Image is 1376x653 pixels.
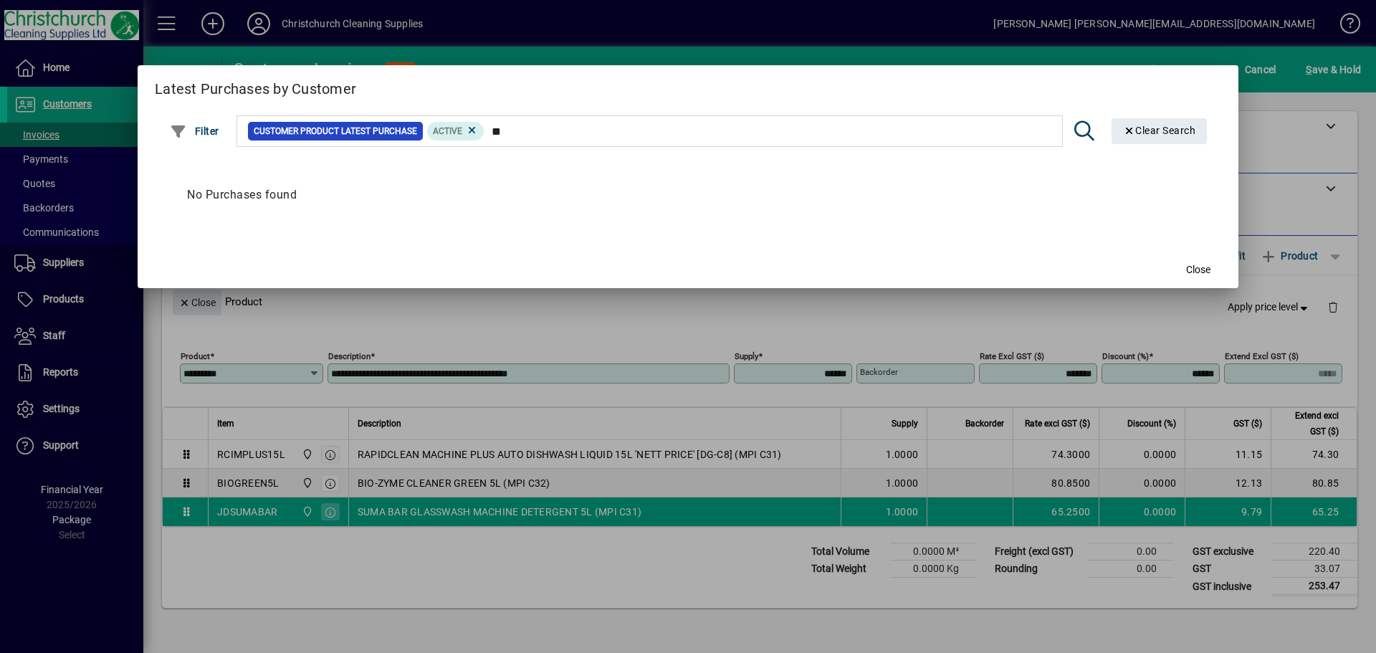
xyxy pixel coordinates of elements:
[433,126,462,136] span: Active
[170,125,219,137] span: Filter
[254,124,417,138] span: Customer Product Latest Purchase
[1186,262,1210,277] span: Close
[138,65,1238,107] h2: Latest Purchases by Customer
[1123,125,1196,136] span: Clear Search
[1112,118,1208,144] button: Clear
[166,118,223,144] button: Filter
[173,172,1203,218] div: No Purchases found
[427,122,484,140] mat-chip: Product Activation Status: Active
[1175,257,1221,282] button: Close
